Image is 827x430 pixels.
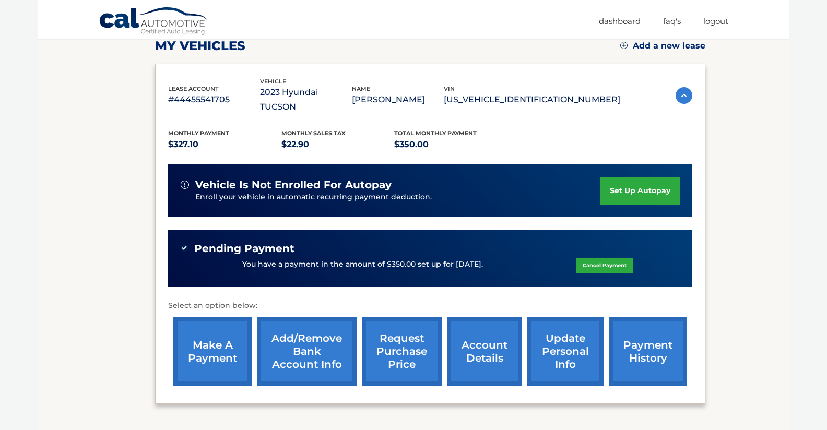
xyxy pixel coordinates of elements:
a: update personal info [527,317,604,386]
span: vehicle [260,78,286,85]
p: 2023 Hyundai TUCSON [260,85,352,114]
a: set up autopay [600,177,680,205]
img: accordion-active.svg [676,87,692,104]
span: Pending Payment [194,242,294,255]
a: payment history [609,317,687,386]
p: $327.10 [168,137,281,152]
h2: my vehicles [155,38,245,54]
a: account details [447,317,522,386]
a: Cal Automotive [99,7,208,37]
span: lease account [168,85,219,92]
a: Cancel Payment [576,258,633,273]
p: #44455541705 [168,92,260,107]
span: Monthly sales Tax [281,129,346,137]
p: [PERSON_NAME] [352,92,444,107]
a: request purchase price [362,317,442,386]
span: Total Monthly Payment [394,129,477,137]
a: Dashboard [599,13,641,30]
img: check-green.svg [181,244,188,252]
p: Enroll your vehicle in automatic recurring payment deduction. [195,192,600,203]
img: alert-white.svg [181,181,189,189]
a: Add a new lease [620,41,705,51]
a: make a payment [173,317,252,386]
p: $22.90 [281,137,395,152]
p: You have a payment in the amount of $350.00 set up for [DATE]. [242,259,483,270]
span: vehicle is not enrolled for autopay [195,178,392,192]
span: vin [444,85,455,92]
span: Monthly Payment [168,129,229,137]
p: Select an option below: [168,300,692,312]
img: add.svg [620,42,628,49]
span: name [352,85,370,92]
p: [US_VEHICLE_IDENTIFICATION_NUMBER] [444,92,620,107]
p: $350.00 [394,137,507,152]
a: FAQ's [663,13,681,30]
a: Add/Remove bank account info [257,317,357,386]
a: Logout [703,13,728,30]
